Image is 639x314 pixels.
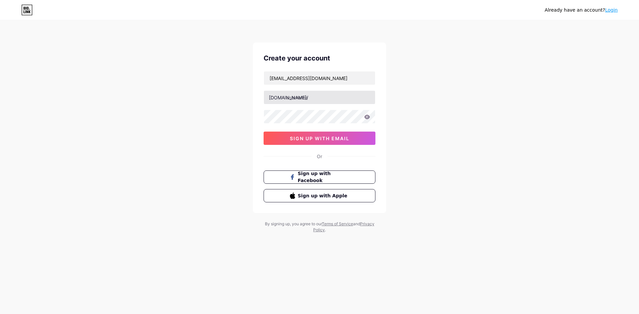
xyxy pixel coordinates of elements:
a: Terms of Service [322,221,353,226]
div: [DOMAIN_NAME]/ [269,94,308,101]
input: Email [264,71,375,85]
button: sign up with email [264,132,375,145]
span: Sign up with Apple [298,192,349,199]
span: sign up with email [290,136,349,141]
div: Or [317,153,322,160]
span: Sign up with Facebook [298,170,349,184]
div: Already have an account? [545,7,618,14]
input: username [264,91,375,104]
a: Login [605,7,618,13]
button: Sign up with Facebook [264,170,375,184]
button: Sign up with Apple [264,189,375,202]
div: Create your account [264,53,375,63]
div: By signing up, you agree to our and . [263,221,376,233]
